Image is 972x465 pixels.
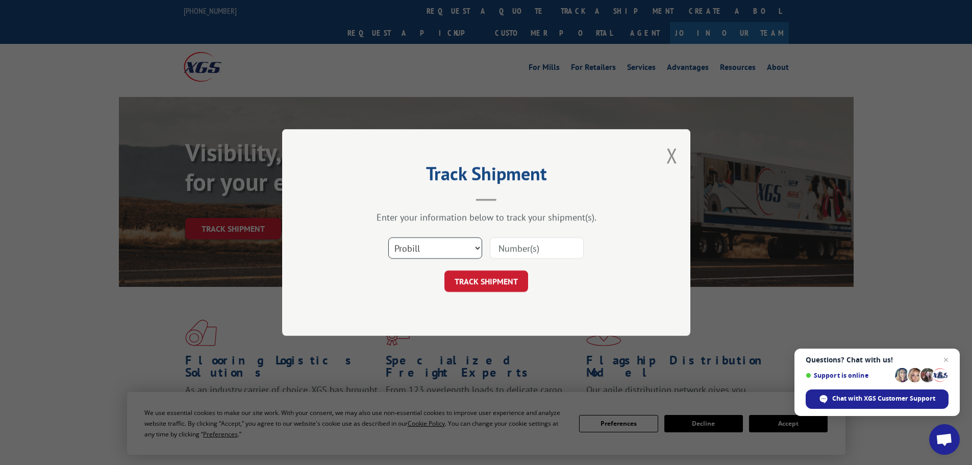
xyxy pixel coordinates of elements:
[806,372,891,379] span: Support is online
[806,389,949,409] span: Chat with XGS Customer Support
[666,142,678,169] button: Close modal
[490,237,584,259] input: Number(s)
[832,394,935,403] span: Chat with XGS Customer Support
[333,211,639,223] div: Enter your information below to track your shipment(s).
[929,424,960,455] a: Open chat
[806,356,949,364] span: Questions? Chat with us!
[333,166,639,186] h2: Track Shipment
[444,271,528,292] button: TRACK SHIPMENT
